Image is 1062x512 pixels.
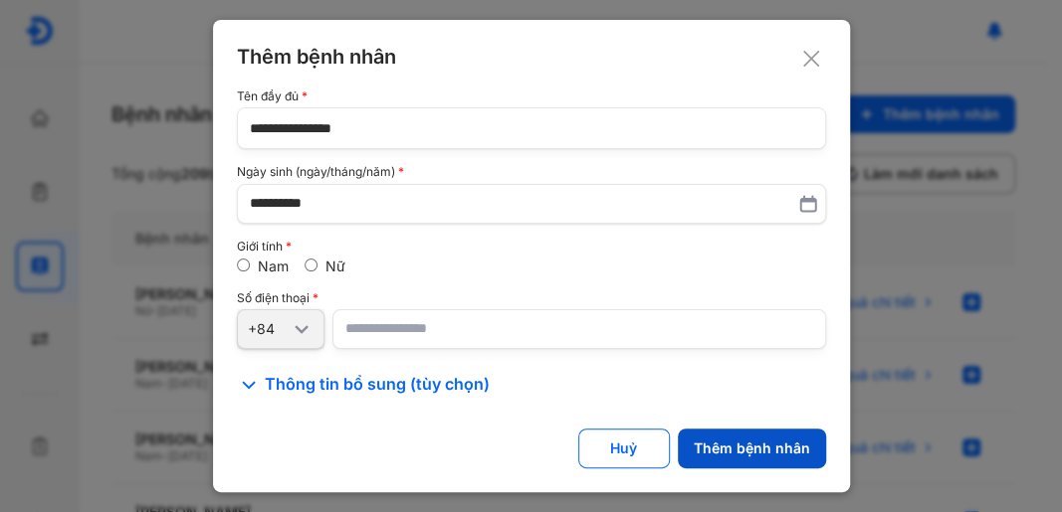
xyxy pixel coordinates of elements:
[678,428,826,468] button: Thêm bệnh nhân
[237,44,826,70] div: Thêm bệnh nhân
[265,373,490,397] span: Thông tin bổ sung (tùy chọn)
[258,257,289,274] label: Nam
[325,257,345,274] label: Nữ
[237,89,826,103] div: Tên đầy đủ
[237,165,826,179] div: Ngày sinh (ngày/tháng/năm)
[237,240,826,254] div: Giới tính
[694,439,810,457] div: Thêm bệnh nhân
[237,291,826,305] div: Số điện thoại
[248,320,290,338] div: +84
[578,428,670,468] button: Huỷ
